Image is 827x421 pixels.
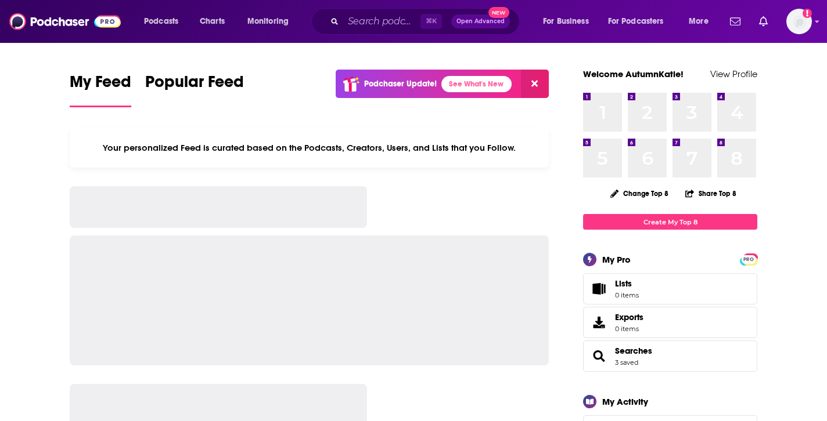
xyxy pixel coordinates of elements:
[615,278,632,289] span: Lists
[420,14,442,29] span: ⌘ K
[803,9,812,18] svg: Add a profile image
[70,72,131,99] span: My Feed
[615,312,643,322] span: Exports
[247,13,289,30] span: Monitoring
[200,13,225,30] span: Charts
[615,358,638,366] a: 3 saved
[456,19,505,24] span: Open Advanced
[451,14,510,28] button: Open AdvancedNew
[602,254,631,265] div: My Pro
[681,12,723,31] button: open menu
[742,255,756,263] a: PRO
[603,186,675,201] button: Change Top 8
[583,68,684,79] a: Welcome AutumnKatie!
[615,346,652,356] a: Searches
[70,72,131,107] a: My Feed
[145,72,244,99] span: Popular Feed
[192,12,232,31] a: Charts
[587,348,610,364] a: Searches
[689,13,709,30] span: More
[145,72,244,107] a: Popular Feed
[70,128,549,168] div: Your personalized Feed is curated based on the Podcasts, Creators, Users, and Lists that you Follow.
[322,8,531,35] div: Search podcasts, credits, & more...
[535,12,603,31] button: open menu
[754,12,772,31] a: Show notifications dropdown
[725,12,745,31] a: Show notifications dropdown
[615,278,639,289] span: Lists
[364,79,437,89] p: Podchaser Update!
[441,76,512,92] a: See What's New
[239,12,304,31] button: open menu
[587,314,610,331] span: Exports
[685,182,737,205] button: Share Top 8
[786,9,812,34] button: Show profile menu
[710,68,757,79] a: View Profile
[488,7,509,18] span: New
[583,273,757,304] a: Lists
[608,13,664,30] span: For Podcasters
[587,281,610,297] span: Lists
[786,9,812,34] span: Logged in as AutumnKatie
[583,340,757,372] span: Searches
[601,12,681,31] button: open menu
[144,13,178,30] span: Podcasts
[786,9,812,34] img: User Profile
[136,12,193,31] button: open menu
[615,325,643,333] span: 0 items
[9,10,121,32] img: Podchaser - Follow, Share and Rate Podcasts
[602,396,648,407] div: My Activity
[583,307,757,338] a: Exports
[343,12,420,31] input: Search podcasts, credits, & more...
[583,214,757,230] a: Create My Top 8
[615,291,639,299] span: 0 items
[543,13,589,30] span: For Business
